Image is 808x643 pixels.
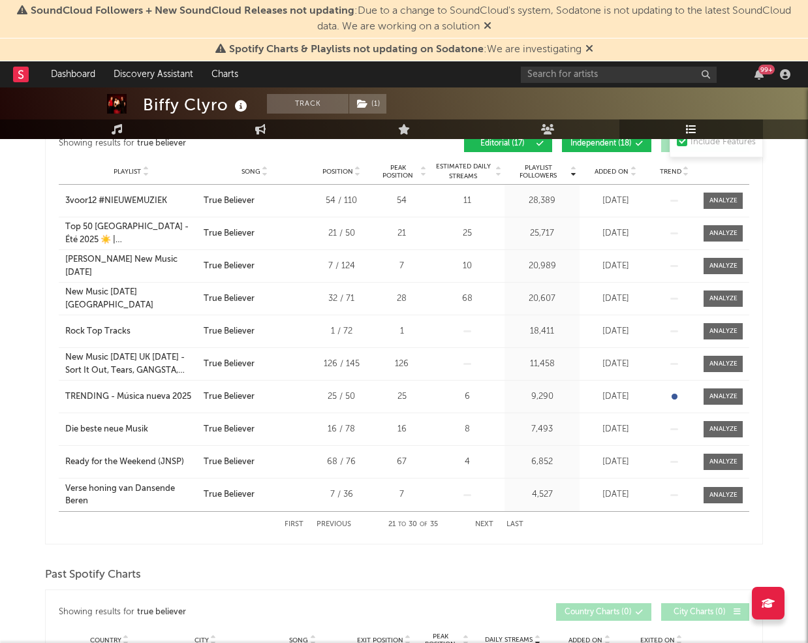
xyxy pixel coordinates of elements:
[661,134,749,152] button: Algorithmic(0)
[45,567,141,583] span: Past Spotify Charts
[433,390,501,403] div: 6
[137,136,186,151] div: true believer
[377,195,426,208] div: 54
[377,164,418,180] span: Peak Position
[317,521,351,528] button: Previous
[583,358,648,371] div: [DATE]
[349,94,387,114] span: ( 1 )
[285,521,303,528] button: First
[65,456,184,469] div: Ready for the Weekend (JNSP)
[143,94,251,116] div: Biffy Clyro
[433,423,501,436] div: 8
[312,456,371,469] div: 68 / 76
[65,221,197,246] a: Top 50 [GEOGRAPHIC_DATA] - Été 2025 ☀️ | [GEOGRAPHIC_DATA] Top 50 Hits | Summer Hits 2025
[508,325,576,338] div: 18,411
[691,134,756,150] div: Include Features
[556,603,651,621] button: Country Charts(0)
[241,168,260,176] span: Song
[583,260,648,273] div: [DATE]
[508,456,576,469] div: 6,852
[65,286,197,311] a: New Music [DATE] [GEOGRAPHIC_DATA]
[758,65,775,74] div: 99 +
[65,423,148,436] div: Die beste neue Musik
[312,227,371,240] div: 21 / 50
[398,522,406,527] span: to
[204,260,255,273] div: True Believer
[65,482,197,508] a: Verse honing van Dansende Beren
[65,390,191,403] div: TRENDING - Música nueva 2025
[506,521,523,528] button: Last
[377,292,426,306] div: 28
[31,6,791,32] span: : Due to a change to SoundCloud's system, Sodatone is not updating to the latest SoundCloud data....
[473,140,533,148] span: Editorial ( 17 )
[661,603,749,621] button: City Charts(0)
[583,195,648,208] div: [DATE]
[570,140,632,148] span: Independent ( 18 )
[202,61,247,87] a: Charts
[377,390,426,403] div: 25
[59,603,404,621] div: Showing results for
[583,390,648,403] div: [DATE]
[377,423,426,436] div: 16
[312,260,371,273] div: 7 / 124
[433,227,501,240] div: 25
[377,456,426,469] div: 67
[583,456,648,469] div: [DATE]
[585,44,593,55] span: Dismiss
[377,517,449,533] div: 21 30 35
[433,292,501,306] div: 68
[312,488,371,501] div: 7 / 36
[65,423,197,436] a: Die beste neue Musik
[204,358,255,371] div: True Believer
[420,522,427,527] span: of
[204,227,255,240] div: True Believer
[65,195,167,208] div: 3voor12 #NIEUWEMUZIEK
[312,325,371,338] div: 1 / 72
[204,423,255,436] div: True Believer
[377,260,426,273] div: 7
[508,292,576,306] div: 20,607
[104,61,202,87] a: Discovery Assistant
[377,358,426,371] div: 126
[521,67,717,83] input: Search for artists
[754,69,764,80] button: 99+
[312,195,371,208] div: 54 / 110
[137,604,186,620] div: true believer
[508,423,576,436] div: 7,493
[377,227,426,240] div: 21
[670,608,730,616] span: City Charts ( 0 )
[59,134,404,152] div: Showing results for
[65,351,197,377] div: New Music [DATE] UK [DATE] - Sort It Out, Tears, GANGSTA, Leave A Message, Vivid Light
[595,168,629,176] span: Added On
[583,227,648,240] div: [DATE]
[204,325,255,338] div: True Believer
[475,521,493,528] button: Next
[508,195,576,208] div: 28,389
[508,358,576,371] div: 11,458
[229,44,484,55] span: Spotify Charts & Playlists not updating on Sodatone
[114,168,141,176] span: Playlist
[65,195,197,208] a: 3voor12 #NIEUWEMUZIEK
[660,168,681,176] span: Trend
[65,325,131,338] div: Rock Top Tracks
[312,390,371,403] div: 25 / 50
[377,325,426,338] div: 1
[65,390,197,403] a: TRENDING - Música nueva 2025
[42,61,104,87] a: Dashboard
[204,390,255,403] div: True Believer
[204,456,255,469] div: True Believer
[562,134,651,152] button: Independent(18)
[508,227,576,240] div: 25,717
[433,195,501,208] div: 11
[583,325,648,338] div: [DATE]
[65,325,197,338] a: Rock Top Tracks
[65,253,197,279] a: [PERSON_NAME] New Music [DATE]
[312,292,371,306] div: 32 / 71
[433,260,501,273] div: 10
[583,423,648,436] div: [DATE]
[65,456,197,469] a: Ready for the Weekend (JNSP)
